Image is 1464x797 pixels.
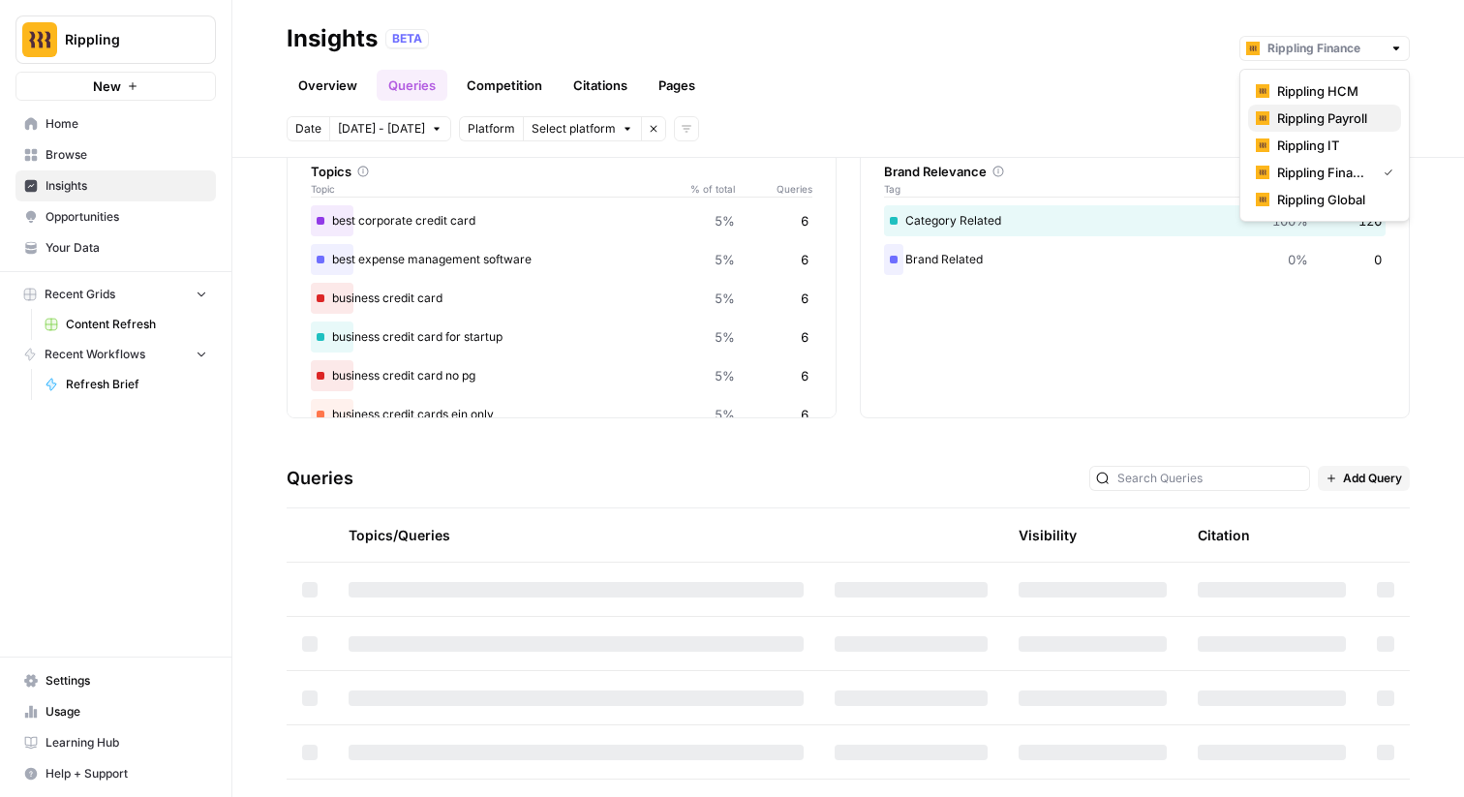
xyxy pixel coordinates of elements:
span: 5% [715,289,735,308]
div: Brand Relevance [884,162,1386,181]
a: Citations [562,70,639,101]
span: 6 [801,211,808,230]
a: Your Data [15,232,216,263]
span: 5% [715,211,735,230]
a: Home [15,108,216,139]
span: Select platform [532,120,616,138]
button: Workspace: Rippling [15,15,216,64]
span: Add Query [1343,470,1402,487]
span: Rippling Global [1277,190,1386,209]
div: BETA [385,29,429,48]
div: Brand Related [884,244,1386,275]
a: Opportunities [15,201,216,232]
a: Learning Hub [15,727,216,758]
div: Topics [311,162,812,181]
a: Browse [15,139,216,170]
span: Content Refresh [66,316,207,333]
img: Rippling Logo [22,22,57,57]
a: Overview [287,70,369,101]
button: Recent Workflows [15,340,216,369]
span: Recent Workflows [45,346,145,363]
span: Platform [468,120,515,138]
span: Rippling Payroll [1277,108,1386,128]
div: business credit cards ein only [311,399,812,430]
button: Help + Support [15,758,216,789]
span: 6 [801,289,808,308]
div: Citation [1198,508,1250,562]
span: 5% [715,327,735,347]
span: Usage [46,703,207,720]
div: business credit card [311,283,812,314]
img: lnwsrvugt38i6wgehz6qjtfewm3g [1256,166,1269,179]
span: New [93,77,121,96]
span: Recent Grids [45,286,115,303]
span: Your Data [46,239,207,257]
button: [DATE] - [DATE] [329,116,451,141]
div: Category Related [884,205,1386,236]
span: Tag [884,181,1250,197]
span: Opportunities [46,208,207,226]
div: Visibility [1019,526,1077,545]
a: Competition [455,70,554,101]
img: lnwsrvugt38i6wgehz6qjtfewm3g [1256,111,1269,125]
span: Rippling HCM [1277,81,1386,101]
span: 6 [801,250,808,269]
a: Queries [377,70,447,101]
button: Recent Grids [15,280,216,309]
span: Help + Support [46,765,207,782]
span: 6 [801,405,808,424]
div: Topics/Queries [349,508,804,562]
img: lnwsrvugt38i6wgehz6qjtfewm3g [1256,138,1269,152]
img: lnwsrvugt38i6wgehz6qjtfewm3g [1256,193,1269,206]
a: Insights [15,170,216,201]
span: [DATE] - [DATE] [338,120,425,138]
span: 5% [715,250,735,269]
span: Settings [46,672,207,690]
span: Browse [46,146,207,164]
span: 5% [715,405,735,424]
div: Insights [287,23,378,54]
span: 5% [715,366,735,385]
input: Search Queries [1117,469,1303,488]
a: Usage [15,696,216,727]
span: 6 [801,366,808,385]
button: New [15,72,216,101]
span: Refresh Brief [66,376,207,393]
span: Queries [735,181,812,197]
div: business credit card for startup [311,322,812,353]
span: Rippling Finance [1277,163,1368,182]
span: Rippling [65,30,182,49]
span: Home [46,115,207,133]
span: Learning Hub [46,734,207,751]
span: 0 [1374,250,1382,269]
input: Rippling Finance [1267,39,1382,58]
a: Pages [647,70,707,101]
span: 0% [1288,250,1308,269]
span: Date [295,120,321,138]
div: best expense management software [311,244,812,275]
a: Refresh Brief [36,369,216,400]
button: Add Query [1318,466,1410,491]
span: Rippling IT [1277,136,1386,155]
a: Settings [15,665,216,696]
span: % of total [677,181,735,197]
div: business credit card no pg [311,360,812,391]
h3: Queries [287,465,353,492]
button: Select platform [523,116,641,141]
span: Insights [46,177,207,195]
span: 6 [801,327,808,347]
a: Content Refresh [36,309,216,340]
span: Topic [311,181,677,197]
img: lnwsrvugt38i6wgehz6qjtfewm3g [1256,84,1269,98]
div: best corporate credit card [311,205,812,236]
